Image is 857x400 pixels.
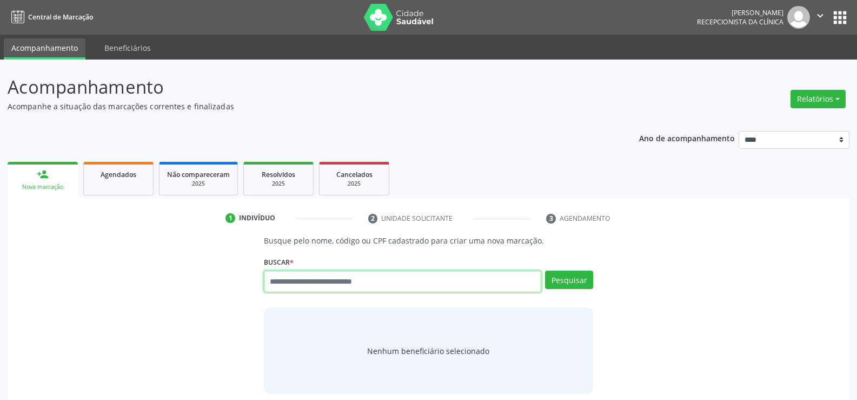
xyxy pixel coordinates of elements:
p: Acompanhamento [8,74,597,101]
p: Busque pelo nome, código ou CPF cadastrado para criar uma nova marcação. [264,235,593,246]
div: [PERSON_NAME] [697,8,783,17]
p: Ano de acompanhamento [639,131,735,145]
a: Central de Marcação [8,8,93,26]
div: 1 [225,213,235,223]
span: Resolvidos [262,170,295,179]
span: Cancelados [336,170,373,179]
span: Central de Marcação [28,12,93,22]
div: 2025 [327,180,381,188]
i:  [814,10,826,22]
a: Beneficiários [97,38,158,57]
a: Acompanhamento [4,38,85,60]
span: Não compareceram [167,170,230,179]
img: img [787,6,810,29]
button: apps [831,8,849,27]
span: Nenhum beneficiário selecionado [367,345,489,357]
label: Buscar [264,254,294,271]
div: 2025 [251,180,305,188]
span: Agendados [101,170,136,179]
button: Pesquisar [545,271,593,289]
div: Nova marcação [15,183,70,191]
span: Recepcionista da clínica [697,17,783,27]
button: Relatórios [790,90,846,108]
div: 2025 [167,180,230,188]
div: person_add [37,168,49,180]
div: Indivíduo [239,213,275,223]
p: Acompanhe a situação das marcações correntes e finalizadas [8,101,597,112]
button:  [810,6,831,29]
